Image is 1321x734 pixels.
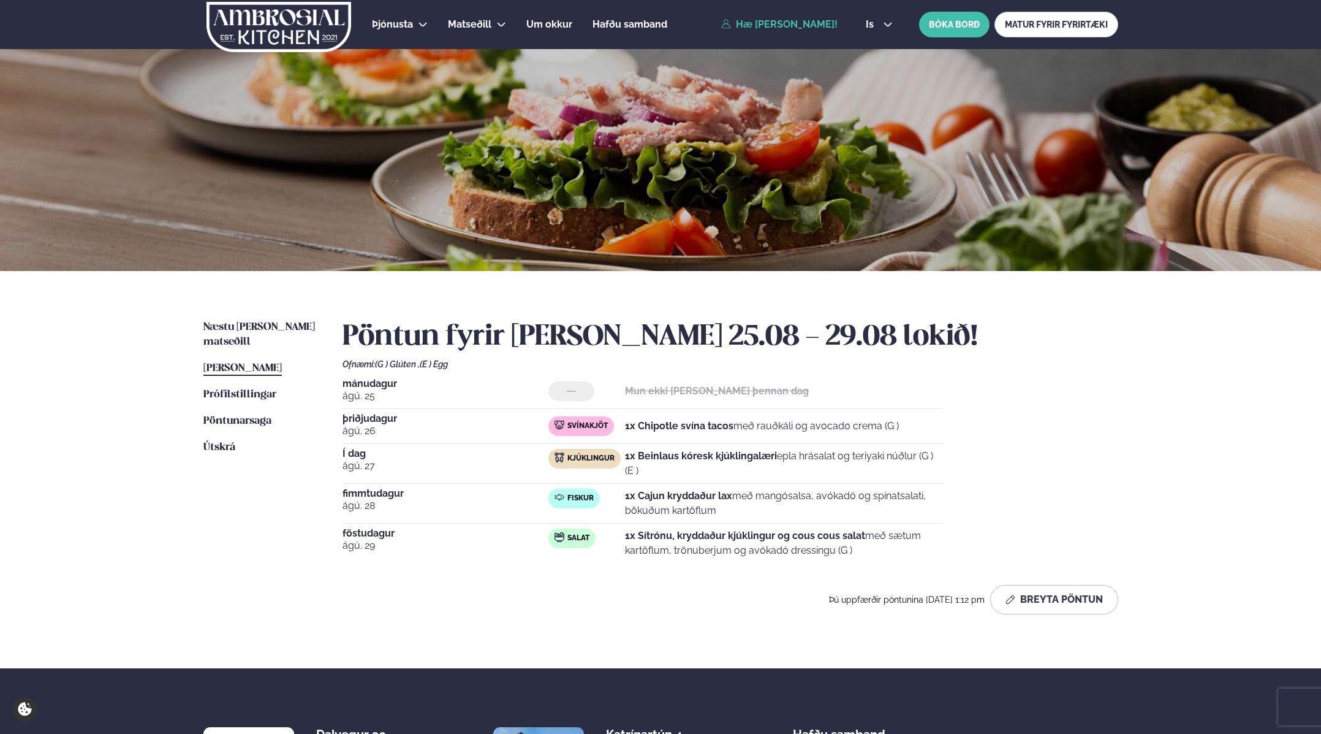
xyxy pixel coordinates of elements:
[203,320,318,350] a: Næstu [PERSON_NAME] matseðill
[203,416,271,426] span: Pöntunarsaga
[375,359,420,369] span: (G ) Glúten ,
[856,20,902,29] button: is
[343,359,1118,369] div: Ofnæmi:
[994,12,1118,37] a: MATUR FYRIR FYRIRTÆKI
[625,489,942,518] p: með mangósalsa, avókadó og spínatsalati, bökuðum kartöflum
[343,529,549,538] span: föstudagur
[555,453,564,462] img: chicken.svg
[567,454,615,464] span: Kjúklingur
[866,20,877,29] span: is
[203,440,235,455] a: Útskrá
[567,494,594,503] span: Fiskur
[343,414,549,424] span: þriðjudagur
[625,490,732,502] strong: 1x Cajun kryddaður lax
[555,492,564,502] img: fish.svg
[343,538,549,553] span: ágú. 29
[343,449,549,459] span: Í dag
[555,420,564,430] img: pork.svg
[203,389,276,400] span: Prófílstillingar
[567,386,576,396] span: ---
[829,595,985,605] span: Þú uppfærðir pöntunina [DATE] 1:12 pm
[343,489,549,499] span: fimmtudagur
[343,320,1118,354] h2: Pöntun fyrir [PERSON_NAME] 25.08 - 29.08 lokið!
[448,17,491,32] a: Matseðill
[448,18,491,30] span: Matseðill
[526,18,572,30] span: Um okkur
[203,442,235,453] span: Útskrá
[203,363,282,373] span: [PERSON_NAME]
[206,2,352,52] img: logo
[555,532,564,542] img: salad.svg
[625,420,733,432] strong: 1x Chipotle svína tacos
[420,359,448,369] span: (E ) Egg
[567,421,608,431] span: Svínakjöt
[919,12,990,37] button: BÓKA BORÐ
[625,385,809,397] strong: Mun ekki [PERSON_NAME] þennan dag
[990,585,1118,614] button: Breyta Pöntun
[372,17,413,32] a: Þjónusta
[625,419,899,434] p: með rauðkáli og avocado crema (G )
[526,17,572,32] a: Um okkur
[721,19,838,30] a: Hæ [PERSON_NAME]!
[203,322,315,347] span: Næstu [PERSON_NAME] matseðill
[372,18,413,30] span: Þjónusta
[625,450,777,462] strong: 1x Beinlaus kóresk kjúklingalæri
[343,389,549,403] span: ágú. 25
[625,530,865,541] strong: 1x Sítrónu, kryddaður kjúklingur og cous cous salat
[12,697,37,722] a: Cookie settings
[625,449,942,478] p: epla hrásalat og teriyaki núðlur (G ) (E )
[343,459,549,473] span: ágú. 27
[343,379,549,389] span: mánudagur
[592,18,667,30] span: Hafðu samband
[343,424,549,438] span: ágú. 26
[567,533,589,543] span: Salat
[592,17,667,32] a: Hafðu samband
[343,499,549,513] span: ágú. 28
[203,414,271,429] a: Pöntunarsaga
[203,361,282,376] a: [PERSON_NAME]
[625,529,942,558] p: með sætum kartöflum, trönuberjum og avókadó dressingu (G )
[203,388,276,402] a: Prófílstillingar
